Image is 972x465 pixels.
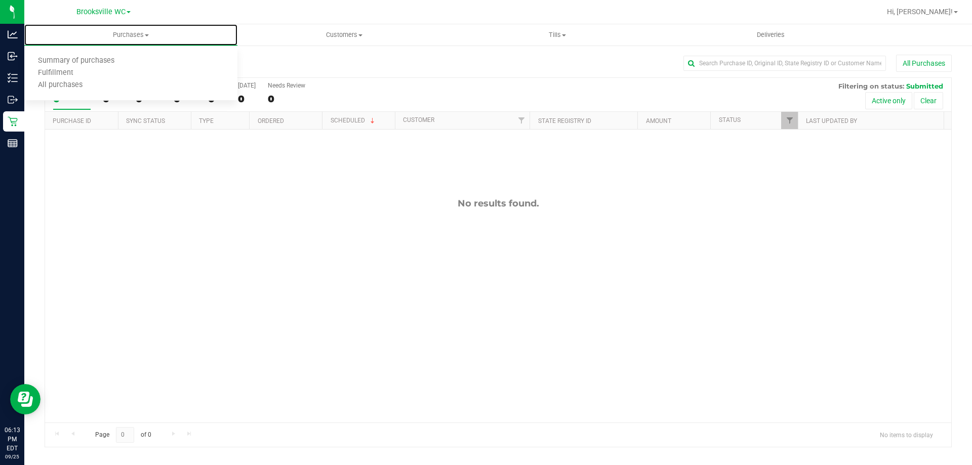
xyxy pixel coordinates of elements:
[126,117,165,124] a: Sync Status
[538,117,591,124] a: State Registry ID
[8,29,18,39] inline-svg: Analytics
[199,117,214,124] a: Type
[403,116,434,123] a: Customer
[451,30,663,39] span: Tills
[806,117,857,124] a: Last Updated By
[513,112,530,129] a: Filter
[238,93,256,105] div: 0
[8,51,18,61] inline-svg: Inbound
[24,57,128,65] span: Summary of purchases
[87,427,159,443] span: Page of 0
[719,116,741,123] a: Status
[781,112,798,129] a: Filter
[8,116,18,126] inline-svg: Retail
[258,117,284,124] a: Ordered
[331,117,377,124] a: Scheduled
[914,92,943,109] button: Clear
[8,95,18,105] inline-svg: Outbound
[5,426,20,453] p: 06:13 PM EDT
[451,24,664,46] a: Tills
[646,117,671,124] a: Amount
[865,92,912,109] button: Active only
[8,138,18,148] inline-svg: Reports
[76,8,126,16] span: Brooksville WC
[887,8,953,16] span: Hi, [PERSON_NAME]!
[238,82,256,89] div: [DATE]
[10,384,40,414] iframe: Resource center
[268,93,305,105] div: 0
[906,82,943,90] span: Submitted
[24,24,237,46] a: Purchases Summary of purchases Fulfillment All purchases
[838,82,904,90] span: Filtering on status:
[268,82,305,89] div: Needs Review
[743,30,798,39] span: Deliveries
[238,30,450,39] span: Customers
[8,73,18,83] inline-svg: Inventory
[872,427,941,442] span: No items to display
[24,30,237,39] span: Purchases
[45,198,951,209] div: No results found.
[237,24,451,46] a: Customers
[5,453,20,460] p: 09/25
[664,24,877,46] a: Deliveries
[24,69,87,77] span: Fulfillment
[24,81,96,90] span: All purchases
[683,56,886,71] input: Search Purchase ID, Original ID, State Registry ID or Customer Name...
[896,55,952,72] button: All Purchases
[53,117,91,124] a: Purchase ID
